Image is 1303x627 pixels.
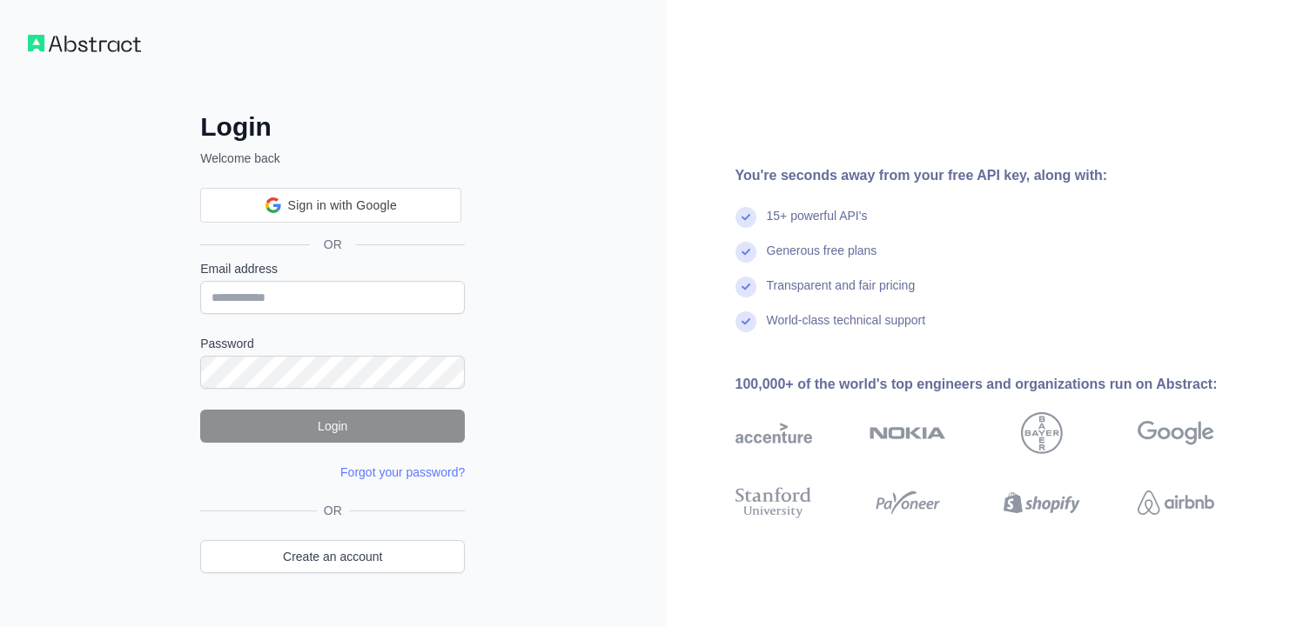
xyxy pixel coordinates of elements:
[200,540,465,573] a: Create an account
[317,502,349,519] span: OR
[200,410,465,443] button: Login
[200,150,465,167] p: Welcome back
[735,311,756,332] img: check mark
[28,35,141,52] img: Workflow
[735,242,756,263] img: check mark
[735,484,812,522] img: stanford university
[200,260,465,277] label: Email address
[200,111,465,143] h2: Login
[200,188,461,223] div: Sign in with Google
[735,207,756,228] img: check mark
[767,207,868,242] div: 15+ powerful API's
[288,197,397,215] span: Sign in with Google
[735,374,1270,395] div: 100,000+ of the world's top engineers and organizations run on Abstract:
[310,236,356,253] span: OR
[1021,412,1063,454] img: bayer
[1138,412,1214,454] img: google
[767,277,916,311] div: Transparent and fair pricing
[735,277,756,297] img: check mark
[1138,484,1214,522] img: airbnb
[767,242,877,277] div: Generous free plans
[340,465,465,479] a: Forgot your password?
[870,412,946,454] img: nokia
[735,412,812,454] img: accenture
[870,484,946,522] img: payoneer
[735,165,1270,186] div: You're seconds away from your free API key, along with:
[1004,484,1080,522] img: shopify
[200,335,465,352] label: Password
[767,311,926,346] div: World-class technical support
